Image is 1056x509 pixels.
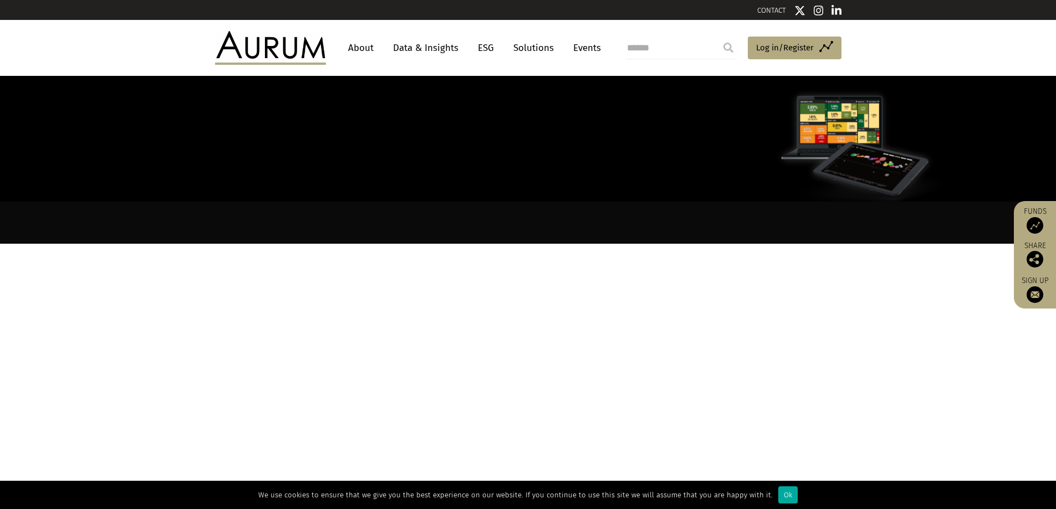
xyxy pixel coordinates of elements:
a: CONTACT [757,6,786,14]
img: Share this post [1027,251,1043,268]
a: Events [568,38,601,58]
span: Log in/Register [756,41,814,54]
div: Ok [778,486,798,503]
a: Sign up [1019,276,1050,303]
a: Log in/Register [748,37,841,60]
img: Access Funds [1027,217,1043,234]
div: Share [1019,242,1050,268]
a: Funds [1019,207,1050,234]
img: Linkedin icon [831,5,841,16]
a: About [343,38,379,58]
img: Aurum [215,31,326,64]
input: Submit [717,37,739,59]
a: ESG [472,38,499,58]
img: Instagram icon [814,5,824,16]
a: Data & Insights [387,38,464,58]
img: Twitter icon [794,5,805,16]
a: Solutions [508,38,559,58]
img: Sign up to our newsletter [1027,286,1043,303]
